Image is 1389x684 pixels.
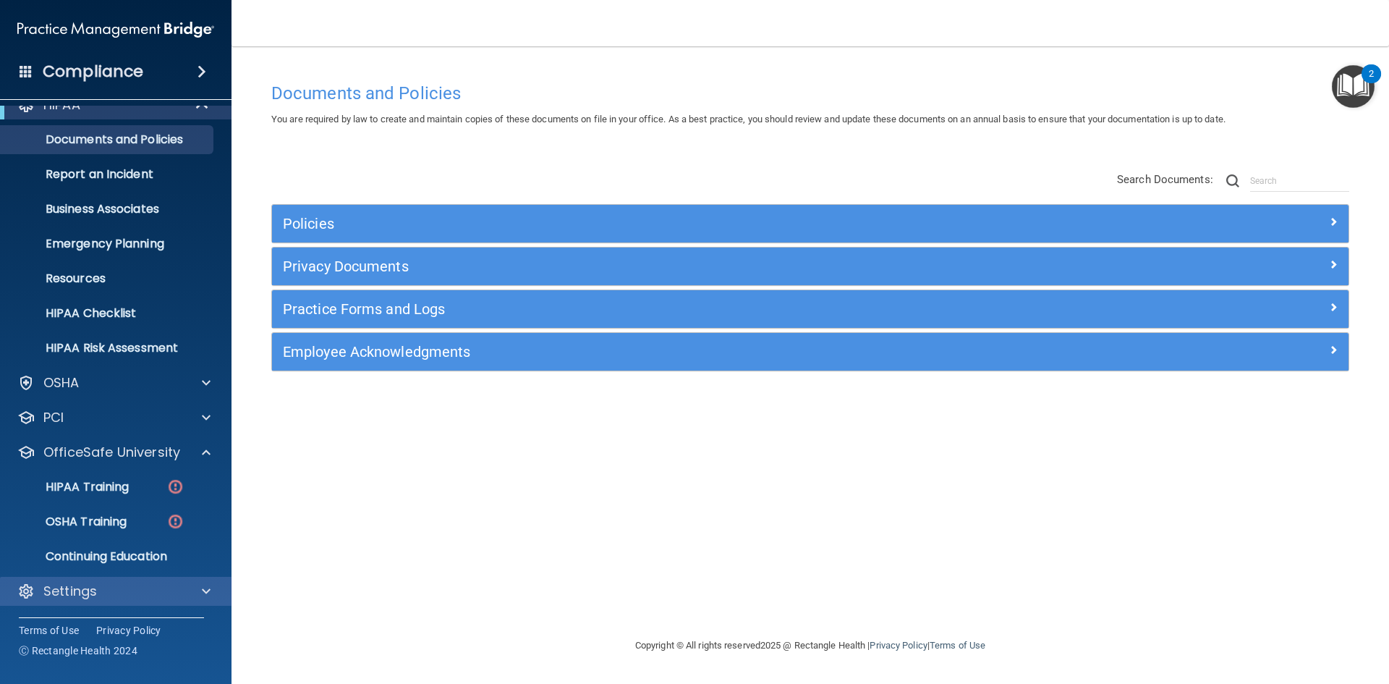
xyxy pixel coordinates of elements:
[1250,170,1349,192] input: Search
[1332,65,1375,108] button: Open Resource Center, 2 new notifications
[43,409,64,426] p: PCI
[9,202,207,216] p: Business Associates
[283,344,1069,360] h5: Employee Acknowledgments
[17,409,211,426] a: PCI
[9,341,207,355] p: HIPAA Risk Assessment
[283,216,1069,232] h5: Policies
[1139,581,1372,639] iframe: Drift Widget Chat Controller
[9,515,127,529] p: OSHA Training
[9,549,207,564] p: Continuing Education
[19,623,79,638] a: Terms of Use
[9,132,207,147] p: Documents and Policies
[283,301,1069,317] h5: Practice Forms and Logs
[283,297,1338,321] a: Practice Forms and Logs
[9,306,207,321] p: HIPAA Checklist
[17,444,211,461] a: OfficeSafe University
[43,583,97,600] p: Settings
[283,340,1338,363] a: Employee Acknowledgments
[17,374,211,392] a: OSHA
[9,480,129,494] p: HIPAA Training
[1369,74,1374,93] div: 2
[1226,174,1239,187] img: ic-search.3b580494.png
[930,640,985,651] a: Terms of Use
[283,255,1338,278] a: Privacy Documents
[1117,173,1213,186] span: Search Documents:
[870,640,927,651] a: Privacy Policy
[546,622,1074,669] div: Copyright © All rights reserved 2025 @ Rectangle Health | |
[43,374,80,392] p: OSHA
[9,271,207,286] p: Resources
[19,643,137,658] span: Ⓒ Rectangle Health 2024
[43,444,180,461] p: OfficeSafe University
[166,512,184,531] img: danger-circle.6113f641.png
[96,623,161,638] a: Privacy Policy
[283,212,1338,235] a: Policies
[9,167,207,182] p: Report an Incident
[271,84,1349,103] h4: Documents and Policies
[283,258,1069,274] h5: Privacy Documents
[9,237,207,251] p: Emergency Planning
[271,114,1226,124] span: You are required by law to create and maintain copies of these documents on file in your office. ...
[43,62,143,82] h4: Compliance
[166,478,184,496] img: danger-circle.6113f641.png
[17,15,214,44] img: PMB logo
[17,583,211,600] a: Settings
